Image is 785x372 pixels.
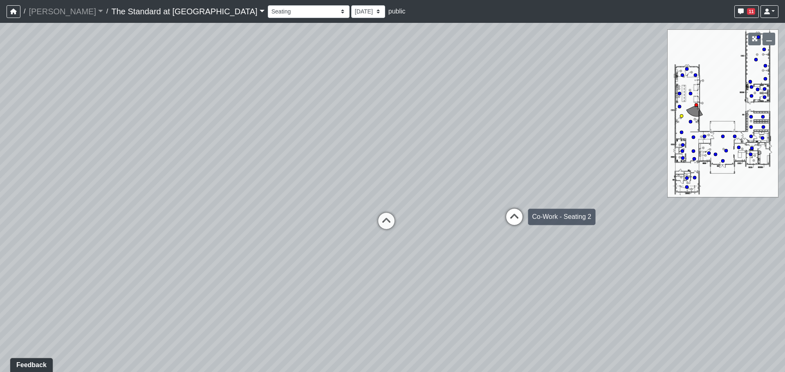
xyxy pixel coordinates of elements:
button: 11 [734,5,759,18]
span: / [20,3,29,20]
div: Co-Work - Seating 2 [528,209,595,225]
span: public [388,8,406,15]
span: 11 [747,8,755,15]
a: The Standard at [GEOGRAPHIC_DATA] [111,3,264,20]
span: / [103,3,111,20]
a: [PERSON_NAME] [29,3,103,20]
iframe: Ybug feedback widget [6,356,54,372]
